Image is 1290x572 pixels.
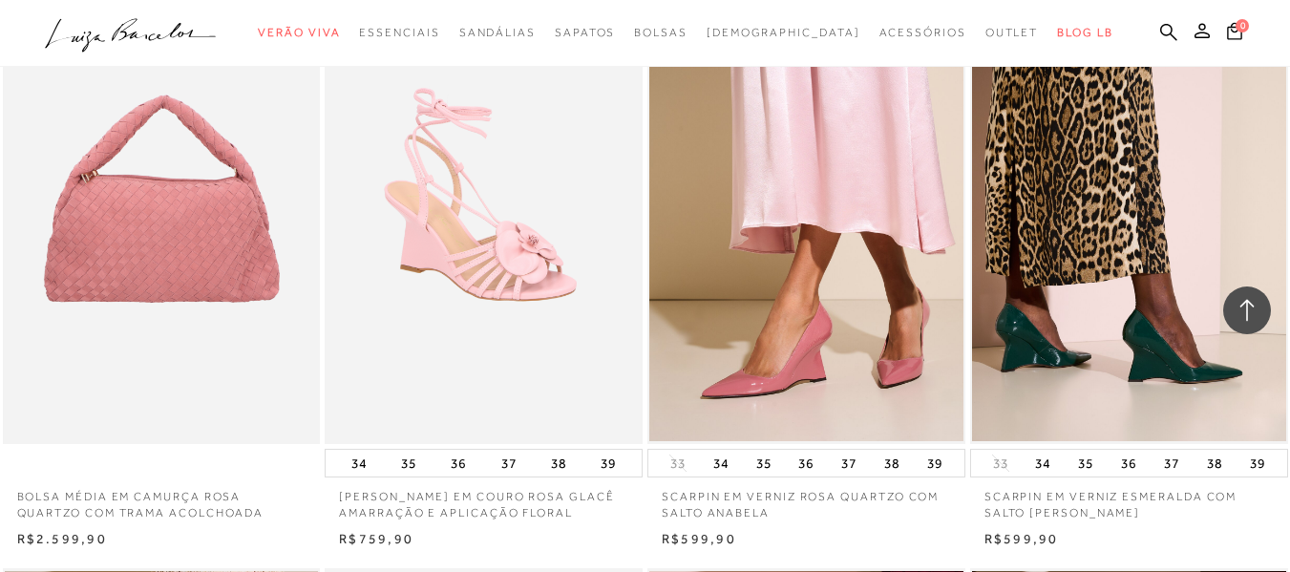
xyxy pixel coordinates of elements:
button: 39 [921,450,948,477]
a: BOLSA MÉDIA EM CAMURÇA ROSA QUARTZO COM TRAMA ACOLCHOADA [3,477,321,521]
button: 36 [445,450,472,477]
a: noSubCategoriesText [707,15,860,51]
button: 38 [878,450,905,477]
span: Sapatos [555,26,615,39]
span: BLOG LB [1057,26,1112,39]
button: 39 [1244,450,1271,477]
button: 36 [1115,450,1142,477]
span: Essenciais [359,26,439,39]
a: [PERSON_NAME] EM COURO ROSA GLACÊ AMARRAÇÃO E APLICAÇÃO FLORAL [325,477,643,521]
a: categoryNavScreenReaderText [258,15,340,51]
button: 36 [793,450,819,477]
span: Sandálias [459,26,536,39]
span: R$759,90 [339,531,413,546]
a: categoryNavScreenReaderText [985,15,1039,51]
span: Outlet [985,26,1039,39]
span: R$599,90 [984,531,1059,546]
span: R$599,90 [662,531,736,546]
span: [DEMOGRAPHIC_DATA] [707,26,860,39]
button: 0 [1221,21,1248,47]
button: 37 [835,450,862,477]
button: 35 [1072,450,1099,477]
a: categoryNavScreenReaderText [459,15,536,51]
button: 35 [395,450,422,477]
button: 33 [987,455,1014,473]
button: 33 [665,455,691,473]
button: 37 [1158,450,1185,477]
span: Acessórios [879,26,966,39]
button: 34 [1029,450,1056,477]
a: SCARPIN EM VERNIZ ESMERALDA COM SALTO [PERSON_NAME] [970,477,1288,521]
button: 38 [1201,450,1228,477]
a: categoryNavScreenReaderText [359,15,439,51]
button: 39 [595,450,622,477]
span: 0 [1236,19,1249,32]
a: categoryNavScreenReaderText [555,15,615,51]
button: 37 [496,450,522,477]
button: 35 [751,450,777,477]
button: 34 [708,450,734,477]
button: 34 [346,450,372,477]
a: SCARPIN EM VERNIZ ROSA QUARTZO COM SALTO ANABELA [647,477,965,521]
span: Bolsas [634,26,687,39]
a: BLOG LB [1057,15,1112,51]
a: categoryNavScreenReaderText [634,15,687,51]
a: categoryNavScreenReaderText [879,15,966,51]
button: 38 [545,450,572,477]
span: Verão Viva [258,26,340,39]
span: R$2.599,90 [17,531,107,546]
